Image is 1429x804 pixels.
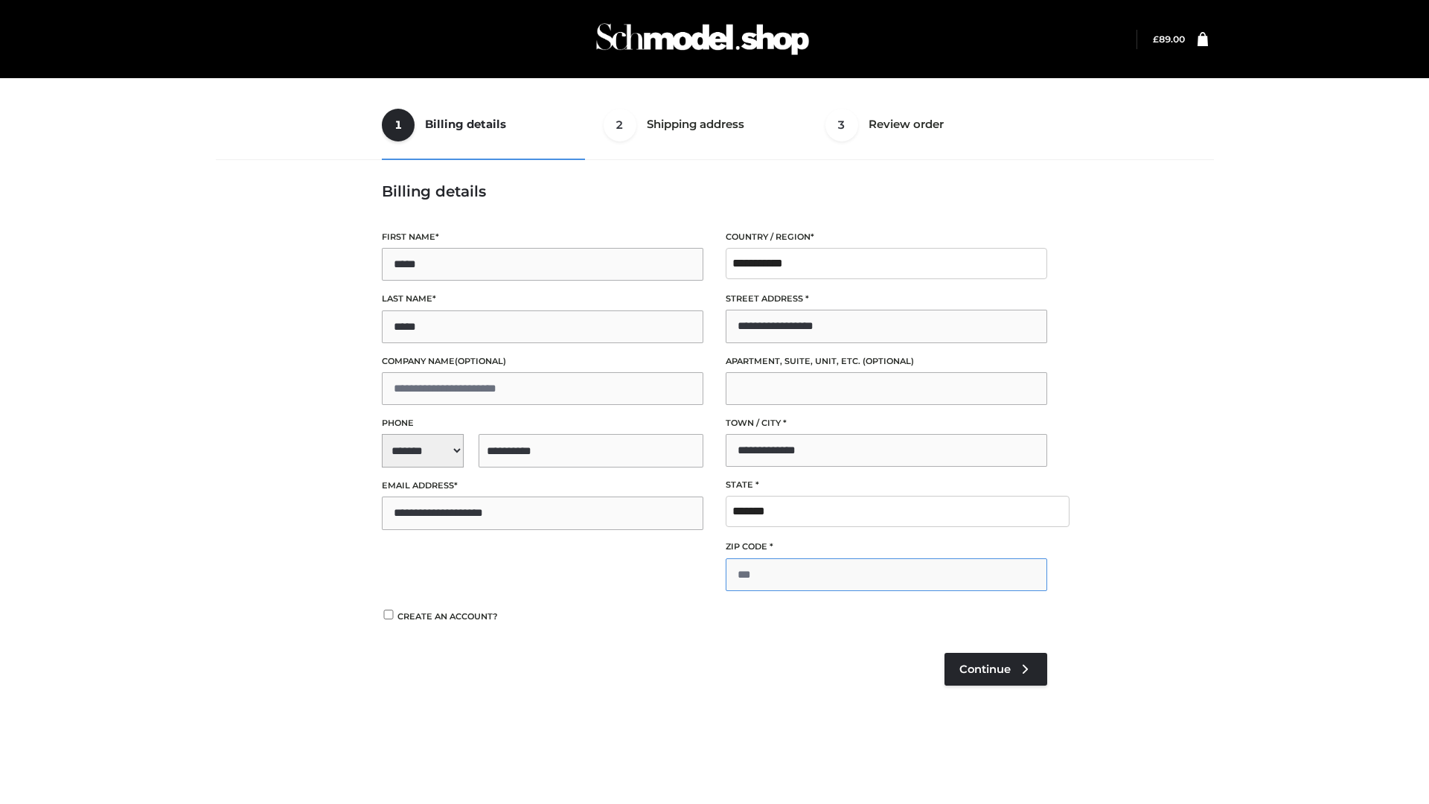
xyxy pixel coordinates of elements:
label: State [726,478,1047,492]
label: Email address [382,479,703,493]
img: Schmodel Admin 964 [591,10,814,68]
label: ZIP Code [726,540,1047,554]
label: Company name [382,354,703,368]
span: Create an account? [397,611,498,622]
span: (optional) [863,356,914,366]
a: Continue [944,653,1047,686]
label: Country / Region [726,230,1047,244]
label: Street address [726,292,1047,306]
a: £89.00 [1153,33,1185,45]
label: Phone [382,416,703,430]
input: Create an account? [382,610,395,619]
label: Town / City [726,416,1047,430]
label: First name [382,230,703,244]
label: Apartment, suite, unit, etc. [726,354,1047,368]
label: Last name [382,292,703,306]
span: £ [1153,33,1159,45]
bdi: 89.00 [1153,33,1185,45]
h3: Billing details [382,182,1047,200]
span: Continue [959,663,1011,676]
span: (optional) [455,356,506,366]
